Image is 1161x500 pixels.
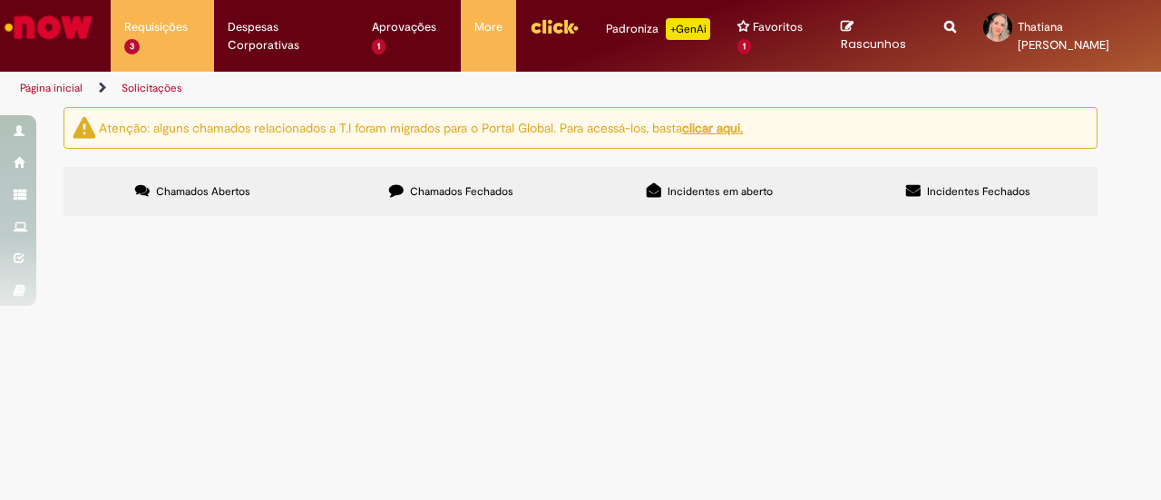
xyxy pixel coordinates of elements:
span: Incidentes em aberto [668,184,773,199]
p: +GenAi [666,18,710,40]
span: Despesas Corporativas [228,18,346,54]
span: 1 [372,39,385,54]
ng-bind-html: Atenção: alguns chamados relacionados a T.I foram migrados para o Portal Global. Para acessá-los,... [99,120,743,136]
div: Padroniza [606,18,710,40]
span: 1 [737,39,751,54]
span: 3 [124,39,140,54]
span: More [474,18,502,36]
a: Solicitações [122,81,182,95]
span: Rascunhos [841,35,906,53]
span: Aprovações [372,18,436,36]
a: clicar aqui. [682,120,743,136]
span: Chamados Abertos [156,184,250,199]
a: Página inicial [20,81,83,95]
span: Thatiana [PERSON_NAME] [1018,19,1109,53]
ul: Trilhas de página [14,72,760,105]
img: click_logo_yellow_360x200.png [530,13,579,40]
a: Rascunhos [841,19,917,53]
span: Incidentes Fechados [927,184,1030,199]
span: Requisições [124,18,188,36]
img: ServiceNow [2,9,95,45]
span: Favoritos [753,18,803,36]
span: Chamados Fechados [410,184,513,199]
